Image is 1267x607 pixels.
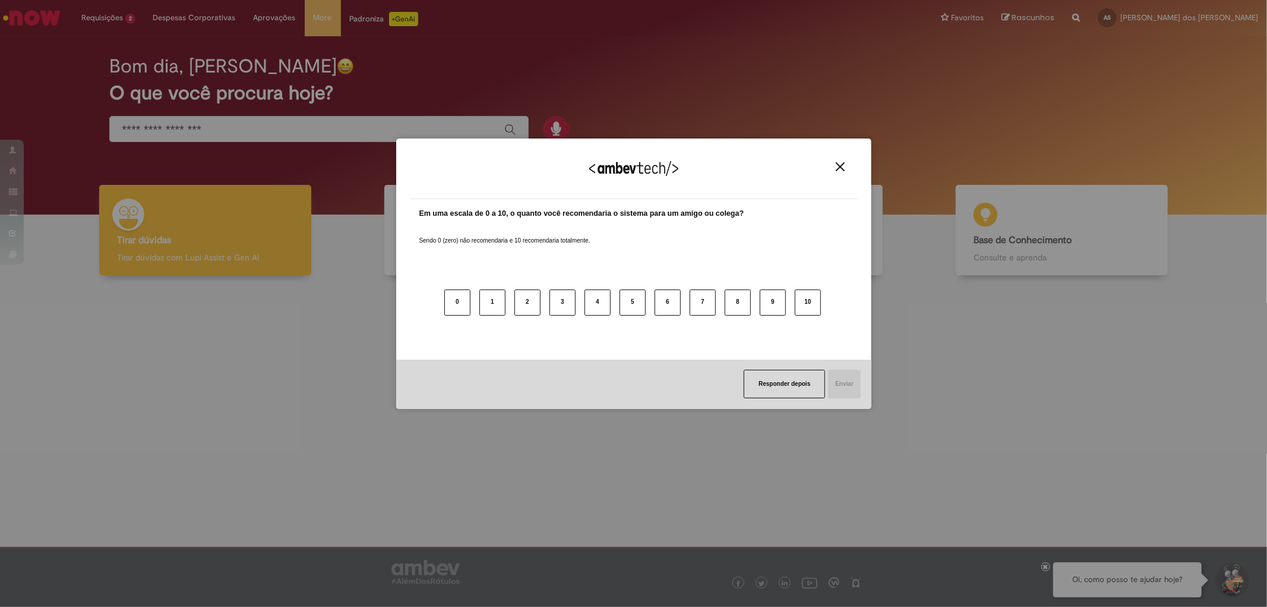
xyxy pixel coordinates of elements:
[514,290,541,316] button: 2
[690,290,716,316] button: 7
[419,222,590,245] label: Sendo 0 (zero) não recomendaria e 10 recomendaria totalmente.
[760,290,786,316] button: 9
[479,290,505,316] button: 1
[725,290,751,316] button: 8
[836,162,845,171] img: Close
[444,290,470,316] button: 0
[584,290,611,316] button: 4
[795,290,821,316] button: 10
[744,370,825,398] button: Responder depois
[832,162,848,172] button: Close
[589,161,678,176] img: Logo Ambevtech
[620,290,646,316] button: 5
[655,290,681,316] button: 6
[419,208,744,219] label: Em uma escala de 0 a 10, o quanto você recomendaria o sistema para um amigo ou colega?
[549,290,576,316] button: 3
